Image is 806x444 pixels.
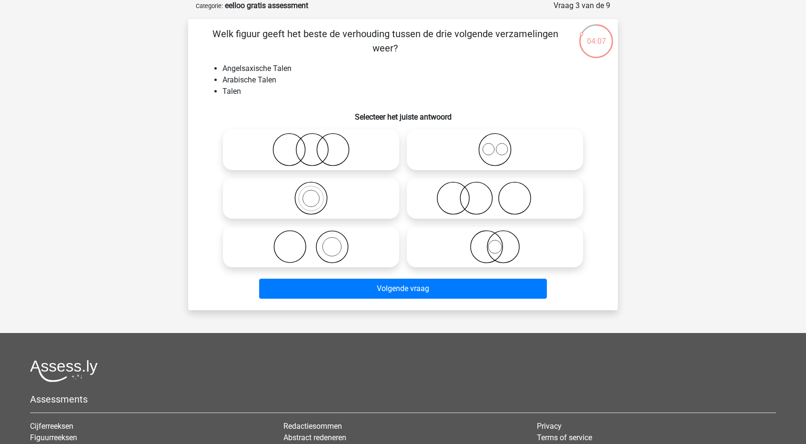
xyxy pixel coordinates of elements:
[30,360,98,382] img: Assessly logo
[578,23,614,47] div: 04:07
[196,2,223,10] small: Categorie:
[537,422,562,431] a: Privacy
[30,422,73,431] a: Cijferreeksen
[203,27,567,55] p: Welk figuur geeft het beste de verhouding tussen de drie volgende verzamelingen weer?
[30,433,77,442] a: Figuurreeksen
[259,279,547,299] button: Volgende vraag
[30,394,776,405] h5: Assessments
[225,1,308,10] strong: eelloo gratis assessment
[283,422,342,431] a: Redactiesommen
[537,433,592,442] a: Terms of service
[222,86,603,97] li: Talen
[283,433,346,442] a: Abstract redeneren
[222,74,603,86] li: Arabische Talen
[222,63,603,74] li: Angelsaxische Talen
[203,105,603,121] h6: Selecteer het juiste antwoord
